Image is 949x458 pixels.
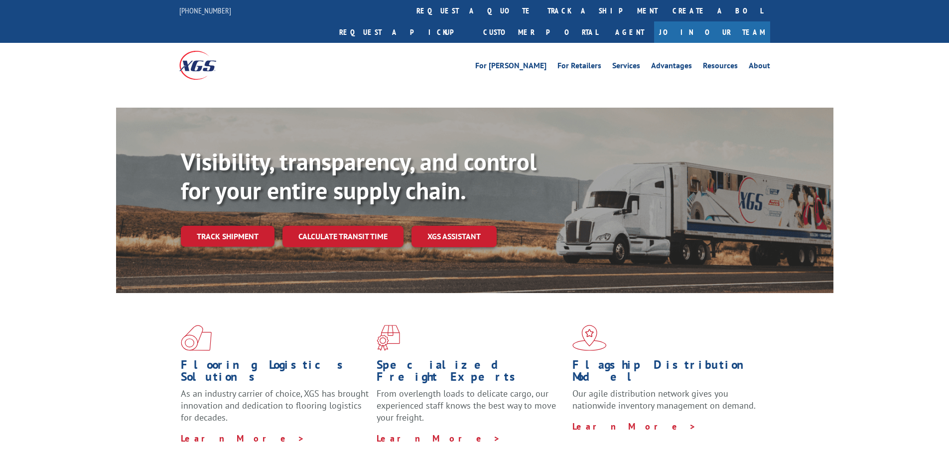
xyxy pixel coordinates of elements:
[572,421,696,432] a: Learn More >
[181,226,274,247] a: Track shipment
[572,359,761,388] h1: Flagship Distribution Model
[377,433,501,444] a: Learn More >
[332,21,476,43] a: Request a pickup
[282,226,404,247] a: Calculate transit time
[749,62,770,73] a: About
[377,388,565,432] p: From overlength loads to delicate cargo, our experienced staff knows the best way to move your fr...
[377,359,565,388] h1: Specialized Freight Experts
[557,62,601,73] a: For Retailers
[181,146,537,206] b: Visibility, transparency, and control for your entire supply chain.
[703,62,738,73] a: Resources
[572,388,756,411] span: Our agile distribution network gives you nationwide inventory management on demand.
[181,433,305,444] a: Learn More >
[654,21,770,43] a: Join Our Team
[181,325,212,351] img: xgs-icon-total-supply-chain-intelligence-red
[651,62,692,73] a: Advantages
[612,62,640,73] a: Services
[476,21,605,43] a: Customer Portal
[181,388,369,423] span: As an industry carrier of choice, XGS has brought innovation and dedication to flooring logistics...
[181,359,369,388] h1: Flooring Logistics Solutions
[605,21,654,43] a: Agent
[572,325,607,351] img: xgs-icon-flagship-distribution-model-red
[411,226,497,247] a: XGS ASSISTANT
[377,325,400,351] img: xgs-icon-focused-on-flooring-red
[475,62,546,73] a: For [PERSON_NAME]
[179,5,231,15] a: [PHONE_NUMBER]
